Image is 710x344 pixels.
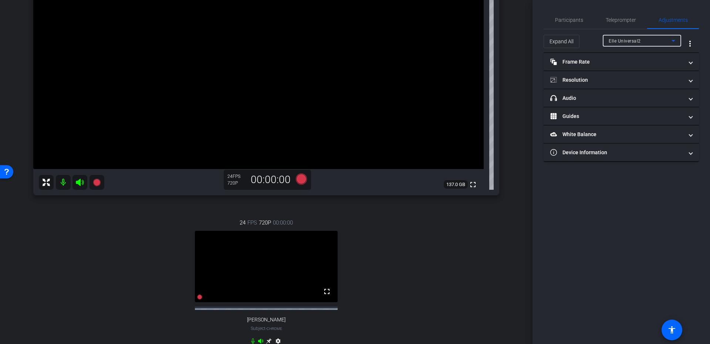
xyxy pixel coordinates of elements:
span: FPS [233,174,240,179]
span: 137.0 GB [444,180,468,189]
div: 00:00:00 [246,173,295,186]
mat-panel-title: Resolution [550,76,683,84]
mat-panel-title: Frame Rate [550,58,683,66]
span: Adjustments [659,17,688,23]
span: FPS [247,219,257,227]
span: Chrome [267,327,282,331]
mat-panel-title: White Balance [550,131,683,138]
span: Teleprompter [606,17,636,23]
mat-expansion-panel-header: Guides [544,107,699,125]
mat-panel-title: Guides [550,112,683,120]
span: Elle Universal2 [609,38,641,44]
mat-panel-title: Device Information [550,149,683,156]
span: 00:00:00 [273,219,293,227]
mat-expansion-panel-header: Audio [544,89,699,107]
span: [PERSON_NAME] [247,317,285,323]
button: More Options for Adjustments Panel [681,35,699,53]
button: Expand All [544,35,579,48]
span: 24 [240,219,246,227]
mat-panel-title: Audio [550,94,683,102]
mat-icon: more_vert [686,39,694,48]
mat-expansion-panel-header: Device Information [544,144,699,161]
span: Expand All [550,34,574,48]
span: Subject [251,325,282,332]
mat-icon: fullscreen [322,287,331,296]
mat-expansion-panel-header: Frame Rate [544,53,699,71]
mat-expansion-panel-header: White Balance [544,125,699,143]
mat-icon: fullscreen [469,180,477,189]
span: Participants [555,17,583,23]
mat-icon: accessibility [667,326,676,334]
div: 24 [227,173,246,179]
span: - [266,326,267,331]
span: 720P [259,219,271,227]
mat-expansion-panel-header: Resolution [544,71,699,89]
div: 720P [227,180,246,186]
